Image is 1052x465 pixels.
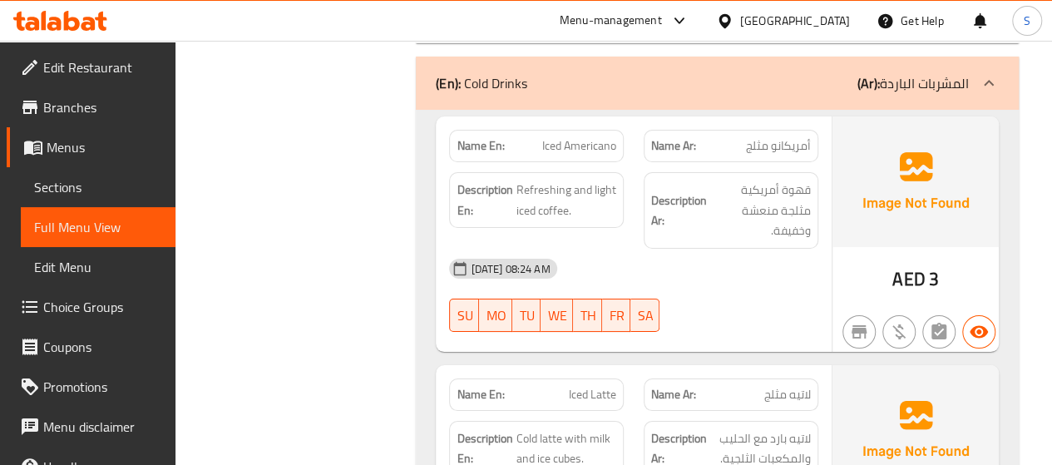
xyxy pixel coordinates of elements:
[416,57,1019,110] div: (En): Cold Drinks(Ar):المشربات الباردة
[580,304,595,328] span: TH
[436,73,526,93] p: Cold Drinks
[449,299,479,332] button: SU
[516,180,616,220] span: Refreshing and light iced coffee.
[21,207,175,247] a: Full Menu View
[464,261,556,277] span: [DATE] 08:24 AM
[651,190,707,231] strong: Description Ar:
[21,167,175,207] a: Sections
[43,57,162,77] span: Edit Restaurant
[7,47,175,87] a: Edit Restaurant
[436,71,460,96] b: (En):
[651,137,696,155] strong: Name Ar:
[569,386,616,403] span: Iced Latte
[512,299,541,332] button: TU
[892,263,925,295] span: AED
[746,137,811,155] span: أمريكانو مثلج
[457,304,472,328] span: SU
[7,127,175,167] a: Menus
[547,304,566,328] span: WE
[34,217,162,237] span: Full Menu View
[43,97,162,117] span: Branches
[609,304,624,328] span: FR
[710,180,811,241] span: قهوة أمريكية مثلجة منعشة وخفيفة.
[486,304,506,328] span: MO
[43,417,162,437] span: Menu disclaimer
[47,137,162,157] span: Menus
[832,116,999,246] img: Ae5nvW7+0k+MAAAAAElFTkSuQmCC
[602,299,630,332] button: FR
[34,177,162,197] span: Sections
[519,304,534,328] span: TU
[637,304,653,328] span: SA
[457,386,504,403] strong: Name En:
[573,299,602,332] button: TH
[764,386,811,403] span: لاتيه مثلج
[7,327,175,367] a: Coupons
[651,386,696,403] strong: Name Ar:
[43,377,162,397] span: Promotions
[542,137,616,155] span: Iced Americano
[560,11,662,31] div: Menu-management
[479,299,512,332] button: MO
[21,247,175,287] a: Edit Menu
[630,299,659,332] button: SA
[842,315,876,349] button: Not branch specific item
[457,137,504,155] strong: Name En:
[7,287,175,327] a: Choice Groups
[882,315,916,349] button: Purchased item
[740,12,850,30] div: [GEOGRAPHIC_DATA]
[7,407,175,447] a: Menu disclaimer
[857,71,880,96] b: (Ar):
[922,315,956,349] button: Not has choices
[34,257,162,277] span: Edit Menu
[43,337,162,357] span: Coupons
[457,180,512,220] strong: Description En:
[962,315,995,349] button: Available
[7,367,175,407] a: Promotions
[1024,12,1030,30] span: S
[857,73,969,93] p: المشربات الباردة
[929,263,939,295] span: 3
[541,299,573,332] button: WE
[7,87,175,127] a: Branches
[43,297,162,317] span: Choice Groups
